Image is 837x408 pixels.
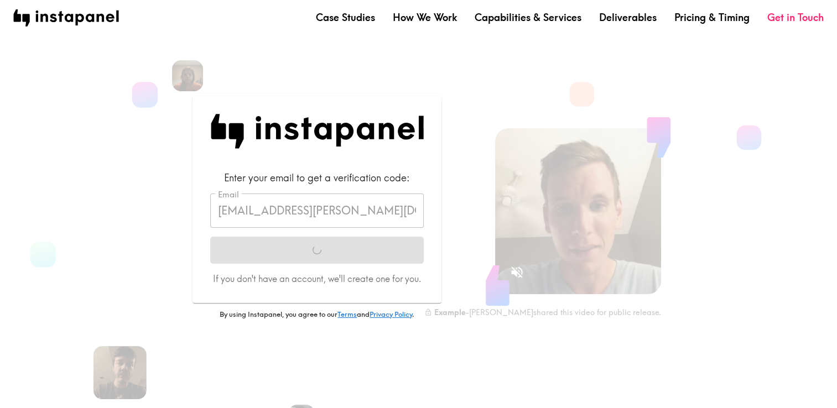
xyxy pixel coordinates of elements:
[316,11,375,24] a: Case Studies
[424,307,661,317] div: - [PERSON_NAME] shared this video for public release.
[475,11,581,24] a: Capabilities & Services
[767,11,824,24] a: Get in Touch
[599,11,657,24] a: Deliverables
[674,11,750,24] a: Pricing & Timing
[193,310,441,320] p: By using Instapanel, you agree to our and .
[505,260,529,284] button: Sound is off
[13,9,119,27] img: instapanel
[210,273,424,285] p: If you don't have an account, we'll create one for you.
[393,11,457,24] a: How We Work
[337,310,357,318] a: Terms
[210,114,424,149] img: Instapanel
[434,307,465,317] b: Example
[370,310,412,318] a: Privacy Policy
[93,346,147,399] img: Spencer
[172,60,203,91] img: Trish
[210,171,424,185] div: Enter your email to get a verification code:
[218,189,239,201] label: Email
